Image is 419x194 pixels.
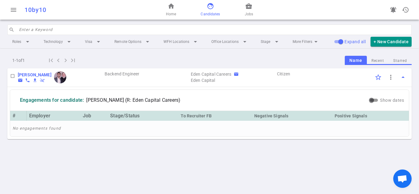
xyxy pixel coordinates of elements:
[104,68,190,84] td: Roles
[166,2,176,17] a: Home
[7,4,20,16] button: Open menu
[371,37,412,47] button: + New Candidate
[33,78,37,83] i: file_download
[166,11,176,17] span: Home
[10,111,27,121] th: #
[372,71,385,84] div: Click to Starred
[399,4,412,16] button: Open history
[7,55,47,65] div: 1 - 1 of 1
[367,57,389,65] button: Recent
[387,74,394,81] span: more_vert
[201,11,220,17] span: Candidates
[80,36,107,47] li: Visa
[397,71,409,83] button: Toggle Expand/Collapse
[245,11,253,17] span: Jobs
[9,27,14,32] span: search
[159,36,204,47] li: WFH Locations
[7,36,36,47] li: Roles
[20,97,84,103] div: Engagements for candidate:
[345,56,367,65] button: Name
[18,72,52,77] b: [PERSON_NAME]
[390,6,397,13] span: notifications_active
[18,78,23,83] button: Copy Candidate email
[108,111,178,121] th: Stage/Status
[276,68,363,84] td: Visa
[40,78,45,83] span: remove_done
[393,169,412,188] a: Open chat
[18,72,52,78] a: Go to Edit
[234,72,239,77] button: Copy Recruiter email
[25,78,30,83] button: Copy Candidate phone
[25,78,30,83] span: phone
[335,112,406,120] div: Positive Signals
[27,111,80,121] th: Employer
[33,78,37,83] button: Download resume
[344,39,366,44] span: Expand all
[288,36,325,47] li: More Filters
[191,77,276,83] span: Agency
[387,4,399,16] a: Go to see announcements
[363,68,412,84] td: Options
[110,36,156,47] li: Remote Options
[167,2,175,10] span: home
[25,6,137,13] div: 10by10
[207,2,214,10] span: face
[10,121,409,136] td: No engagements found
[40,78,45,83] button: Withdraw candidate
[191,71,231,77] div: Recruiter
[380,98,404,103] span: Show dates
[234,72,239,77] span: email
[399,74,407,81] span: arrow_drop_up
[39,36,78,47] li: Technology
[389,57,412,65] button: Starred
[18,78,23,83] span: email
[245,2,253,17] a: Jobs
[206,36,253,47] li: Office Locations
[254,112,330,120] div: Negative Signals
[402,6,409,13] span: history
[201,2,220,17] a: Candidates
[181,112,249,120] div: To Recruiter FB
[86,97,180,103] span: [PERSON_NAME] (R: Eden Capital Careers)
[245,2,252,10] span: business_center
[80,111,108,121] th: Job
[54,71,66,83] img: 3a8a474569a2f838d9be1c86ce3684bf
[256,36,285,47] li: Stage
[10,6,17,13] span: menu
